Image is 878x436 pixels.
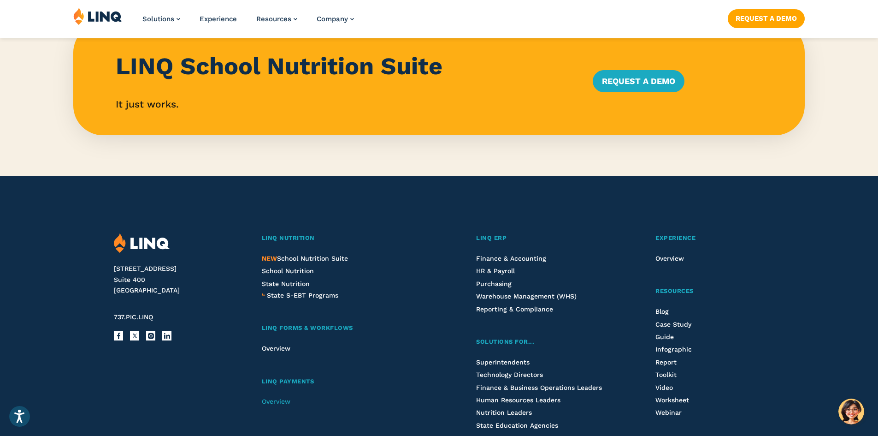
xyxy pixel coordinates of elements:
a: Superintendents [476,358,530,366]
span: School Nutrition Suite [262,255,348,262]
a: Request a Demo [728,9,805,28]
a: Facebook [114,331,123,340]
a: Overview [655,255,684,262]
a: LINQ Forms & Workflows [262,323,428,333]
a: Warehouse Management (WHS) [476,293,577,300]
a: State Nutrition [262,280,310,287]
a: Technology Directors [476,371,543,378]
a: Resources [655,287,764,296]
span: NEW [262,255,277,262]
a: Webinar [655,409,682,416]
a: Overview [262,398,290,405]
a: NEWSchool Nutrition Suite [262,255,348,262]
a: Finance & Business Operations Leaders [476,384,602,391]
span: 737.PIC.LINQ [114,313,153,321]
a: Case Study [655,321,691,328]
span: Experience [655,234,695,241]
a: Human Resources Leaders [476,396,560,404]
a: LinkedIn [162,331,171,340]
span: Solutions [142,15,174,23]
img: LINQ | K‑12 Software [114,233,170,253]
a: LINQ ERP [476,233,607,243]
nav: Primary Navigation [142,7,354,38]
a: Reporting & Compliance [476,305,553,313]
span: State S-EBT Programs [267,292,338,299]
a: LINQ Payments [262,377,428,387]
a: Request a Demo [593,70,684,92]
a: School Nutrition [262,267,314,275]
a: Toolkit [655,371,677,378]
a: Infographic [655,346,692,353]
a: Overview [262,345,290,352]
nav: Button Navigation [728,7,805,28]
span: Resources [256,15,291,23]
p: It just works. [116,97,570,111]
a: Report [655,358,677,366]
a: State S-EBT Programs [267,290,338,300]
span: Resources [655,287,694,294]
span: LINQ Nutrition [262,234,315,241]
a: X [130,331,139,340]
a: State Education Agencies [476,422,558,429]
a: Resources [256,15,297,23]
span: LINQ ERP [476,234,507,241]
img: LINQ | K‑12 Software [73,7,122,25]
a: Nutrition Leaders [476,409,532,416]
a: Instagram [146,331,155,340]
address: [STREET_ADDRESS] Suite 400 [GEOGRAPHIC_DATA] [114,263,240,296]
a: Blog [655,308,669,315]
a: Guide [655,333,674,340]
a: Experience [655,233,764,243]
a: Solutions [142,15,180,23]
h3: LINQ School Nutrition Suite [116,53,570,80]
a: LINQ Nutrition [262,233,428,243]
span: LINQ Forms & Workflows [262,324,353,331]
button: Hello, have a question? Let’s chat. [838,399,864,424]
a: Video [655,384,673,391]
span: Company [317,15,348,23]
a: Experience [200,15,237,23]
a: Company [317,15,354,23]
a: Finance & Accounting [476,255,546,262]
span: LINQ Payments [262,378,314,385]
a: Purchasing [476,280,512,287]
a: Worksheet [655,396,689,404]
a: HR & Payroll [476,267,515,275]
